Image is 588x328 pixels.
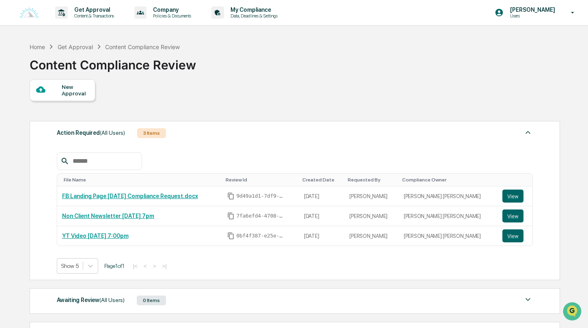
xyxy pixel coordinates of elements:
div: 🗄️ [59,103,65,110]
img: caret [523,295,533,304]
p: Policies & Documents [146,13,195,19]
p: My Compliance [224,6,282,13]
p: How can we help? [8,17,148,30]
a: View [502,190,528,203]
a: View [502,229,528,242]
div: Toggle SortBy [504,177,529,183]
span: Attestations [67,102,101,110]
td: [DATE] [299,206,345,226]
a: 🔎Data Lookup [5,114,54,129]
p: Company [146,6,195,13]
span: Preclearance [16,102,52,110]
span: (All Users) [99,297,125,303]
a: YT Video [DATE] 7:00pm [62,233,129,239]
button: View [502,190,523,203]
iframe: Open customer support [562,301,584,323]
div: Toggle SortBy [348,177,396,183]
td: [PERSON_NAME] [345,206,399,226]
div: Content Compliance Review [105,43,180,50]
p: Users [504,13,559,19]
a: Non Client Newsletter [DATE] 7pm [62,213,154,219]
div: Awaiting Review [57,295,125,305]
span: 0bf4f387-e25e-429d-8c29-a2c0512bb23c [236,233,285,239]
div: 0 Items [137,296,166,305]
div: Action Required [57,127,125,138]
td: [PERSON_NAME] [PERSON_NAME] [399,206,498,226]
p: Data, Deadlines & Settings [224,13,282,19]
button: View [502,209,523,222]
p: Content & Transactions [68,13,118,19]
span: Page 1 of 1 [104,263,125,269]
button: < [141,263,149,270]
div: Content Compliance Review [30,51,196,72]
button: View [502,229,523,242]
td: [PERSON_NAME] [345,226,399,246]
div: Get Approval [58,43,93,50]
button: > [151,263,159,270]
td: [DATE] [299,186,345,206]
span: Copy Id [227,192,235,200]
a: Powered byPylon [57,137,98,144]
td: [PERSON_NAME] [345,186,399,206]
td: [DATE] [299,226,345,246]
div: Toggle SortBy [302,177,341,183]
div: Toggle SortBy [402,177,494,183]
div: 3 Items [137,128,166,138]
span: Data Lookup [16,118,51,126]
span: Pylon [81,138,98,144]
span: 9d49a1d1-7df9-4f44-86b0-f5cd0260cb90 [236,193,285,199]
div: Start new chat [28,62,133,70]
button: Start new chat [138,65,148,74]
td: [PERSON_NAME] [PERSON_NAME] [399,226,498,246]
span: (All Users) [100,129,125,136]
div: We're available if you need us! [28,70,103,77]
a: 🗄️Attestations [56,99,104,114]
p: Get Approval [68,6,118,13]
img: caret [523,127,533,137]
p: [PERSON_NAME] [504,6,559,13]
div: New Approval [62,84,89,97]
div: 🔎 [8,119,15,125]
a: View [502,209,528,222]
span: Copy Id [227,232,235,240]
img: 1746055101610-c473b297-6a78-478c-a979-82029cc54cd1 [8,62,23,77]
div: Toggle SortBy [226,177,296,183]
span: Copy Id [227,212,235,220]
div: 🖐️ [8,103,15,110]
td: [PERSON_NAME] [PERSON_NAME] [399,186,498,206]
button: |< [131,263,140,270]
a: FB Landing Page [DATE] Compliance Request.docx [62,193,198,199]
input: Clear [21,37,134,45]
div: Home [30,43,45,50]
img: logo [19,7,39,18]
a: 🖐️Preclearance [5,99,56,114]
button: >| [160,263,169,270]
span: 7fa6efd4-4708-40e1-908e-0c443afb3dc4 [236,213,285,219]
div: Toggle SortBy [64,177,220,183]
